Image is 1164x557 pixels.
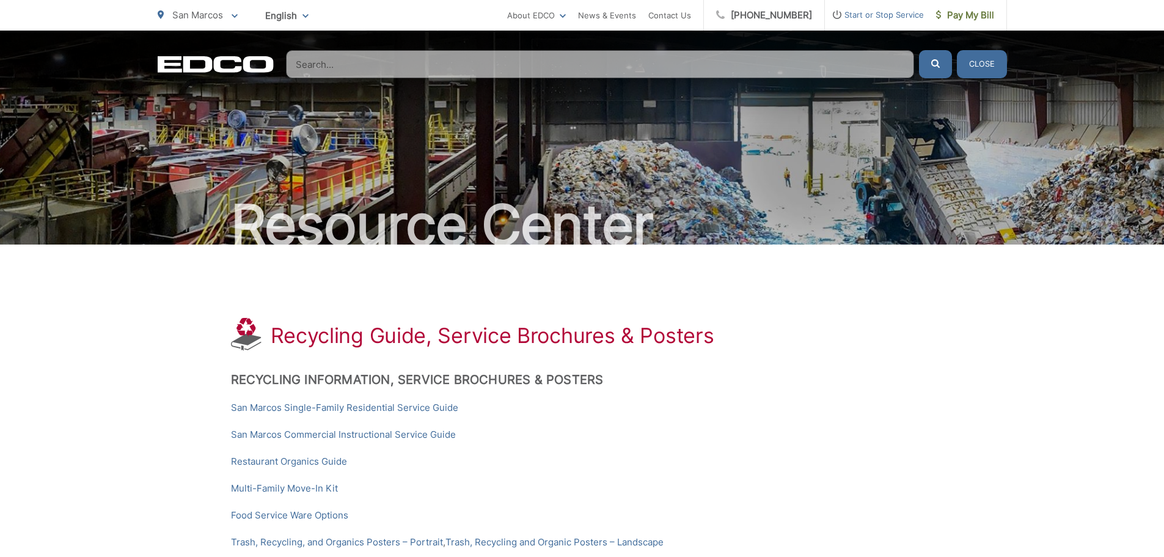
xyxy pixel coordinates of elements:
span: English [256,5,318,26]
a: EDCD logo. Return to the homepage. [158,56,274,73]
a: Trash, Recycling, and Organics Posters – Portrait [231,535,443,550]
input: Search [286,50,914,78]
a: San Marcos Single-Family Residential Service Guide [231,400,458,415]
a: Contact Us [648,8,691,23]
a: News & Events [578,8,636,23]
button: Close [957,50,1007,78]
a: Food Service Ware Options [231,508,348,523]
a: San Marcos Commercial Instructional Service Guide [231,427,456,442]
a: Multi-Family Move-In Kit [231,481,338,496]
span: Pay My Bill [936,8,994,23]
a: Restaurant Organics Guide [231,454,347,469]
h2: Resource Center [158,194,1007,256]
p: , [231,535,934,550]
span: San Marcos [172,9,223,21]
button: Submit the search query. [919,50,952,78]
h2: Recycling Information, Service Brochures & Posters [231,372,934,387]
a: Trash, Recycling and Organic Posters – Landscape [445,535,664,550]
h1: Recycling Guide, Service Brochures & Posters [271,323,714,348]
a: About EDCO [507,8,566,23]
